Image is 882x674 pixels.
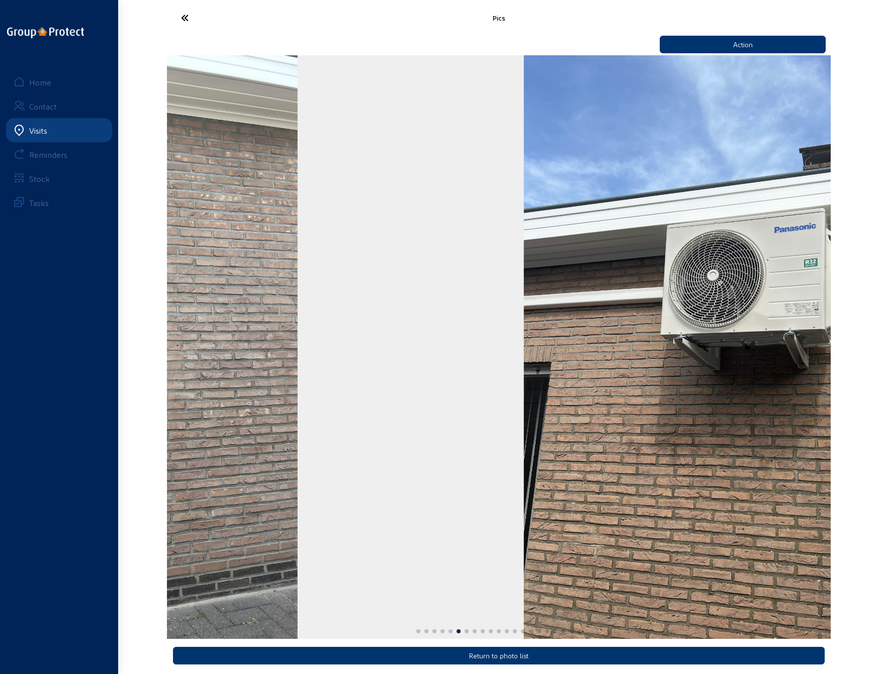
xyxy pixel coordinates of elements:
button: Return to photo list [173,647,825,664]
div: Home [29,77,51,87]
img: logo-oneline.png [7,27,84,38]
div: Tasks [29,198,49,208]
a: Tasks [6,190,112,215]
a: Reminders [6,142,112,166]
div: Visits [29,126,47,135]
button: Action [660,36,826,53]
a: Stock [6,166,112,190]
div: Stock [29,174,50,183]
a: Home [6,70,112,94]
a: Visits [6,118,112,142]
div: Pics [278,14,720,22]
div: Reminders [29,150,67,159]
div: Contact [29,102,57,111]
a: Contact [6,94,112,118]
